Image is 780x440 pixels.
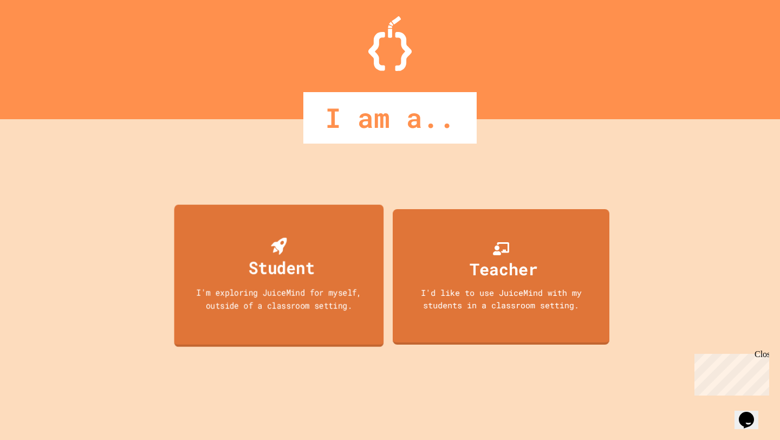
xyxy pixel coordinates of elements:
div: I'd like to use JuiceMind with my students in a classroom setting. [404,287,599,311]
div: I'm exploring JuiceMind for myself, outside of a classroom setting. [185,286,373,312]
div: Teacher [470,257,538,281]
iframe: chat widget [690,350,769,396]
iframe: chat widget [734,397,769,429]
img: Logo.svg [368,16,412,71]
div: I am a.. [303,92,477,144]
div: Student [249,255,315,280]
div: Chat with us now!Close [4,4,75,69]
